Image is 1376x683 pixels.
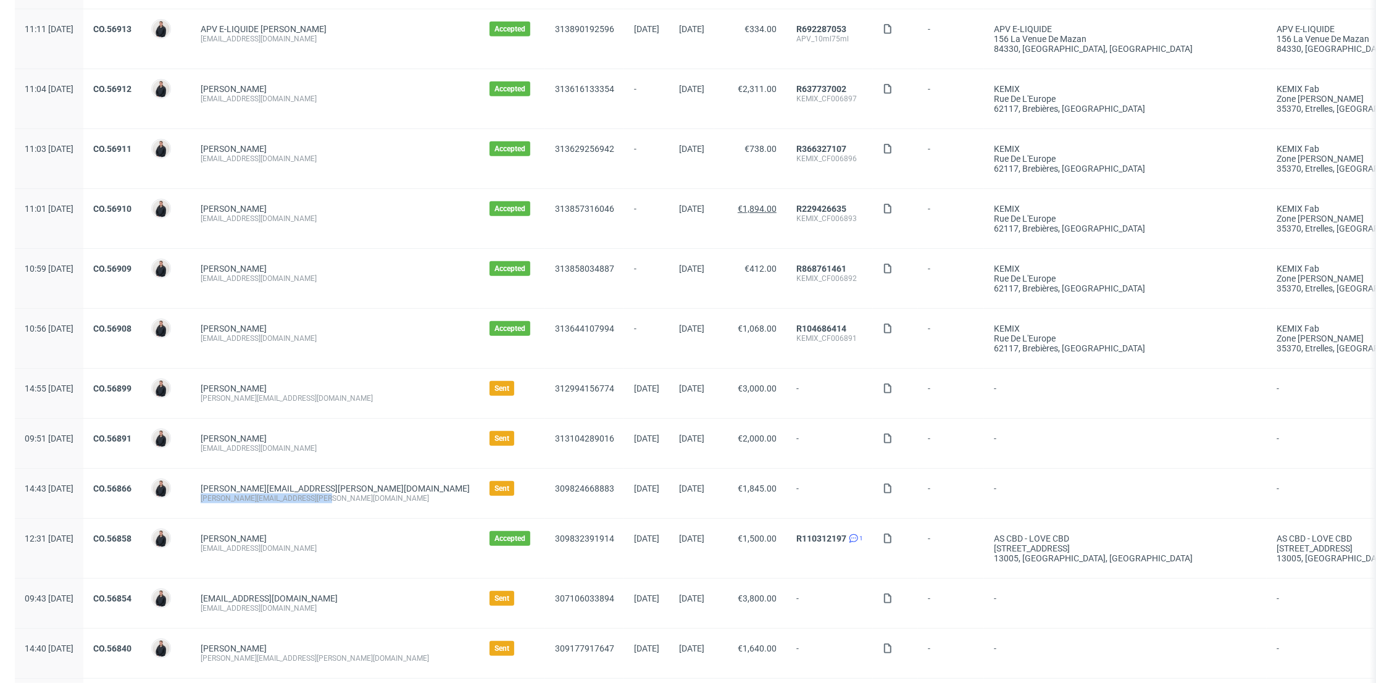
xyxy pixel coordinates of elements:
span: €2,311.00 [738,84,777,94]
div: 84330, [GEOGRAPHIC_DATA] , [GEOGRAPHIC_DATA] [994,44,1257,54]
span: [DATE] [679,383,704,393]
img: Adrian Margula [152,380,170,397]
span: 11:01 [DATE] [25,204,73,214]
div: 62117, Brebières , [GEOGRAPHIC_DATA] [994,283,1257,293]
a: 309824668883 [555,484,614,493]
span: [DATE] [634,484,659,493]
a: CO.56910 [93,204,131,214]
img: Adrian Margula [152,430,170,447]
span: [DATE] [634,534,659,543]
a: CO.56911 [93,144,131,154]
div: [EMAIL_ADDRESS][DOMAIN_NAME] [201,274,470,283]
img: Adrian Margula [152,200,170,217]
span: 09:43 [DATE] [25,593,73,603]
span: Accepted [494,204,525,214]
span: [DATE] [679,484,704,493]
a: APV E-LIQUIDE [PERSON_NAME] [201,24,327,34]
span: €1,894.00 [738,204,777,214]
span: - [634,144,659,174]
div: Rue de l'Europe [994,274,1257,283]
a: R868761461 [796,264,846,274]
span: [DATE] [634,434,659,443]
span: Accepted [494,84,525,94]
div: [EMAIL_ADDRESS][DOMAIN_NAME] [201,94,470,104]
span: Sent [494,383,509,393]
a: [PERSON_NAME] [201,204,267,214]
span: 11:03 [DATE] [25,144,73,154]
span: €1,500.00 [738,534,777,543]
div: Rue de l'Europe [994,154,1257,164]
span: [DATE] [634,383,659,393]
img: Adrian Margula [152,590,170,607]
span: €3,800.00 [738,593,777,603]
a: 1 [846,534,863,543]
span: [EMAIL_ADDRESS][DOMAIN_NAME] [201,593,338,603]
span: 10:59 [DATE] [25,264,73,274]
div: [PERSON_NAME][EMAIL_ADDRESS][PERSON_NAME][DOMAIN_NAME] [201,493,470,503]
a: [PERSON_NAME] [201,264,267,274]
span: Sent [494,434,509,443]
span: - [928,204,974,233]
div: Rue de l'Europe [994,94,1257,104]
span: [DATE] [679,24,704,34]
a: [PERSON_NAME] [201,144,267,154]
div: 13005, [GEOGRAPHIC_DATA] , [GEOGRAPHIC_DATA] [994,553,1257,563]
span: [DATE] [679,434,704,443]
span: Accepted [494,264,525,274]
a: CO.56854 [93,593,131,603]
div: [EMAIL_ADDRESS][DOMAIN_NAME] [201,333,470,343]
a: [PERSON_NAME] [201,643,267,653]
img: Adrian Margula [152,20,170,38]
a: CO.56840 [93,643,131,653]
span: - [994,383,1257,403]
div: AS CBD - LOVE CBD [994,534,1257,543]
a: [PERSON_NAME] [201,324,267,333]
span: - [634,84,659,114]
span: - [928,593,974,613]
span: 12:31 [DATE] [25,534,73,543]
span: - [634,324,659,353]
img: Adrian Margula [152,480,170,497]
span: - [796,434,863,453]
span: - [928,383,974,403]
a: CO.56899 [93,383,131,393]
span: [DATE] [679,84,704,94]
span: €3,000.00 [738,383,777,393]
a: CO.56909 [93,264,131,274]
div: KEMIX [994,204,1257,214]
span: - [928,84,974,114]
div: Rue de l'Europe [994,333,1257,343]
span: 1 [859,534,863,543]
span: - [994,593,1257,613]
span: - [796,643,863,663]
div: [PERSON_NAME][EMAIL_ADDRESS][PERSON_NAME][DOMAIN_NAME] [201,653,470,663]
span: €738.00 [744,144,777,154]
a: [PERSON_NAME] [201,534,267,543]
span: 10:56 [DATE] [25,324,73,333]
span: - [994,643,1257,663]
a: 313629256942 [555,144,614,154]
img: Adrian Margula [152,530,170,547]
a: 313104289016 [555,434,614,443]
div: KEMIX_CF006891 [796,333,863,343]
span: - [994,434,1257,453]
div: [EMAIL_ADDRESS][DOMAIN_NAME] [201,154,470,164]
div: 62117, Brebières , [GEOGRAPHIC_DATA] [994,104,1257,114]
span: [DATE] [679,324,704,333]
span: - [928,484,974,503]
div: [EMAIL_ADDRESS][DOMAIN_NAME] [201,543,470,553]
a: 313858034887 [555,264,614,274]
div: [EMAIL_ADDRESS][DOMAIN_NAME] [201,603,470,613]
a: CO.56866 [93,484,131,493]
a: CO.56891 [93,434,131,443]
span: €334.00 [744,24,777,34]
span: - [928,144,974,174]
span: [PERSON_NAME][EMAIL_ADDRESS][PERSON_NAME][DOMAIN_NAME] [201,484,470,493]
a: CO.56858 [93,534,131,543]
span: - [928,324,974,353]
span: 09:51 [DATE] [25,434,73,443]
span: [DATE] [679,144,704,154]
div: [EMAIL_ADDRESS][DOMAIN_NAME] [201,34,470,44]
div: Rue de l'Europe [994,214,1257,224]
div: KEMIX_CF006893 [796,214,863,224]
